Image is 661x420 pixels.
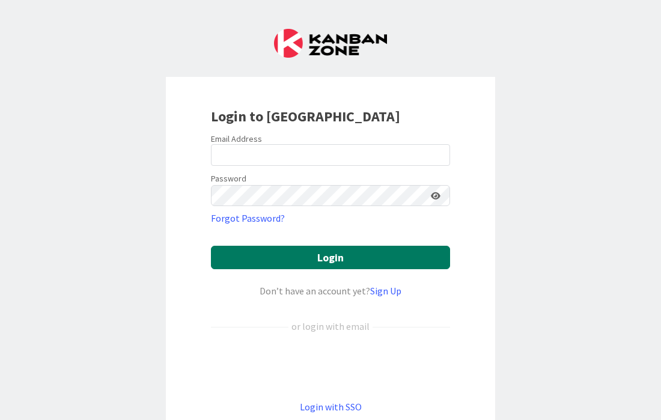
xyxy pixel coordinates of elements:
label: Password [211,172,246,185]
iframe: Sign in with Google Button [205,353,456,380]
a: Login with SSO [300,401,362,413]
button: Login [211,246,450,269]
a: Sign Up [370,285,401,297]
img: Kanban Zone [274,29,387,58]
a: Forgot Password? [211,211,285,225]
label: Email Address [211,133,262,144]
b: Login to [GEOGRAPHIC_DATA] [211,107,400,126]
div: or login with email [288,319,373,333]
div: Don’t have an account yet? [211,284,450,298]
